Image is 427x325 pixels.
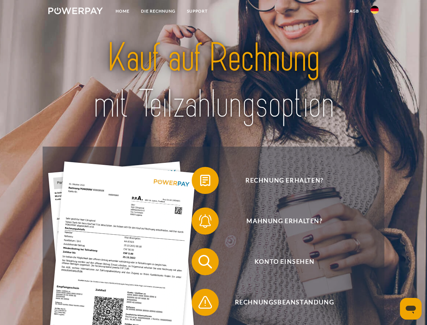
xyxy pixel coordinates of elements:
button: Rechnungsbeanstandung [192,289,367,316]
img: qb_warning.svg [197,294,214,311]
img: title-powerpay_de.svg [65,32,362,130]
a: DIE RECHNUNG [135,5,181,17]
span: Mahnung erhalten? [201,208,367,235]
span: Rechnung erhalten? [201,167,367,194]
img: logo-powerpay-white.svg [48,7,103,14]
button: Rechnung erhalten? [192,167,367,194]
img: de [371,6,379,14]
span: Rechnungsbeanstandung [201,289,367,316]
iframe: Schaltfläche zum Öffnen des Messaging-Fensters [400,298,422,320]
button: Mahnung erhalten? [192,208,367,235]
img: qb_search.svg [197,253,214,270]
a: SUPPORT [181,5,213,17]
a: agb [344,5,365,17]
img: qb_bill.svg [197,172,214,189]
button: Konto einsehen [192,248,367,275]
img: qb_bell.svg [197,213,214,230]
span: Konto einsehen [201,248,367,275]
a: Home [110,5,135,17]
